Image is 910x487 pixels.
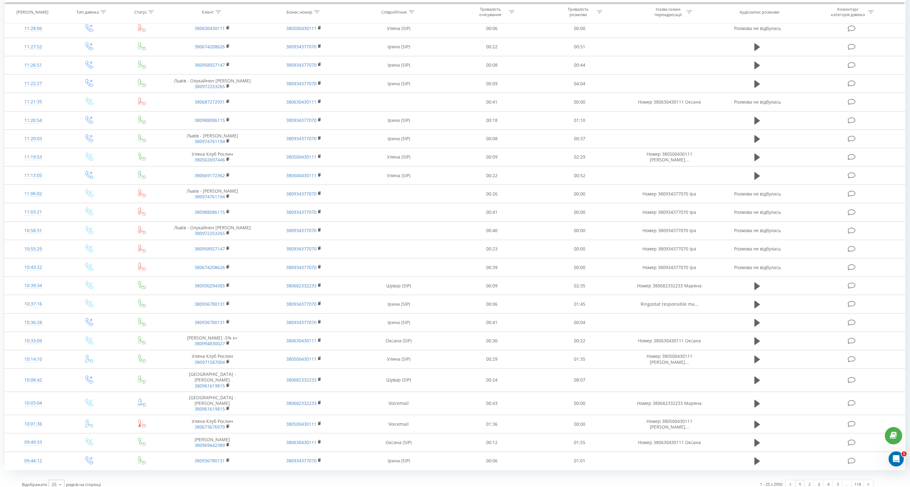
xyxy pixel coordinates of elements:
[349,56,448,74] td: Ірина (SIP)
[624,240,715,258] td: Номер 380934377070 Іра
[561,7,595,17] div: Тривалість розмови
[734,25,780,31] span: Розмова не відбулась
[829,7,866,17] div: Коментар/категорія дзвінка
[195,230,225,236] a: 380972253265
[167,350,258,368] td: Уляна Клуб Рослин
[448,111,536,129] td: 00:18
[286,172,316,178] a: 380500430111
[76,9,99,15] div: Тип дзвінка
[651,7,685,17] div: Назва схеми переадресації
[349,111,448,129] td: Ірина (SIP)
[195,442,225,448] a: 380969642389
[286,377,316,383] a: 380682332233
[448,295,536,313] td: 00:06
[448,93,536,111] td: 00:41
[734,191,780,197] span: Розмова не відбулась
[624,392,715,415] td: Номер 380682332233 Маряна
[624,221,715,240] td: Номер 380934377070 Іра
[536,369,624,392] td: 08:07
[448,221,536,240] td: 00:40
[536,166,624,185] td: 00:52
[134,9,147,15] div: Статус
[286,209,316,215] a: 380934377070
[195,157,225,163] a: 380502697446
[536,295,624,313] td: 01:45
[734,209,780,215] span: Розмова не відбулась
[11,280,55,292] div: 10:39:34
[195,117,225,123] a: 380988086115
[536,313,624,332] td: 00:04
[536,129,624,148] td: 00:37
[647,151,692,163] span: Номер 380500430111 [PERSON_NAME]...
[536,111,624,129] td: 01:10
[286,301,316,307] a: 380934377070
[473,7,507,17] div: Тривалість очікування
[536,433,624,452] td: 01:55
[536,392,624,415] td: 00:00
[734,227,780,233] span: Розмова не відбулась
[286,458,316,464] a: 380934377070
[349,452,448,470] td: Ірина (SIP)
[536,240,624,258] td: 00:00
[624,203,715,221] td: Номер 380934377070 Іра
[349,277,448,295] td: Шувар (SIP)
[536,148,624,166] td: 02:29
[286,264,316,270] a: 380934377070
[11,316,55,329] div: 10:36:28
[448,277,536,295] td: 00:09
[448,185,536,203] td: 00:26
[11,169,55,182] div: 11:13:05
[195,340,225,346] a: 380994830027
[536,332,624,350] td: 00:22
[167,129,258,148] td: Львів - [PERSON_NAME]
[11,114,55,127] div: 11:20:54
[195,194,225,200] a: 380974761194
[195,172,225,178] a: 380669172362
[195,138,225,144] a: 380974761194
[734,99,780,105] span: Розмова не відбулась
[734,264,780,270] span: Розмова не відбулась
[536,185,624,203] td: 00:00
[11,298,55,310] div: 10:37:16
[195,246,225,252] a: 380958927147
[11,261,55,274] div: 10:43:22
[349,129,448,148] td: Ірина (SIP)
[11,455,55,467] div: 09:44:12
[11,243,55,255] div: 10:55:29
[195,301,225,307] a: 380936780131
[11,353,55,365] div: 10:14:10
[536,415,624,433] td: 00:00
[448,38,536,56] td: 00:22
[11,335,55,347] div: 10:33:09
[349,350,448,368] td: Уляна (SIP)
[167,221,258,240] td: Львів - Олукайнен [PERSON_NAME]
[286,191,316,197] a: 380934377070
[195,359,225,365] a: 380971587004
[167,332,258,350] td: [PERSON_NAME] -5% к+
[286,81,316,87] a: 380934377070
[624,332,715,350] td: Номер 380630430111 Оксана
[195,44,225,50] a: 380674208626
[202,9,214,15] div: Клієнт
[286,246,316,252] a: 380934377070
[167,433,258,452] td: [PERSON_NAME]
[349,433,448,452] td: Оксана (SIP)
[286,400,316,406] a: 380682332233
[167,415,258,433] td: Уляна Клуб Рослин
[448,19,536,38] td: 00:06
[349,415,448,433] td: Voicemail
[448,415,536,433] td: 01:36
[11,77,55,90] div: 11:22:27
[536,277,624,295] td: 02:35
[167,392,258,415] td: [GEOGRAPHIC_DATA] - [PERSON_NAME]
[11,151,55,163] div: 11:19:53
[167,75,258,93] td: Львів - Олукайнен [PERSON_NAME]
[11,188,55,200] div: 11:06:02
[448,452,536,470] td: 00:06
[536,350,624,368] td: 01:35
[536,452,624,470] td: 01:01
[195,62,225,68] a: 380958927147
[349,295,448,313] td: Ірина (SIP)
[11,96,55,108] div: 11:21:35
[195,406,225,412] a: 380961619815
